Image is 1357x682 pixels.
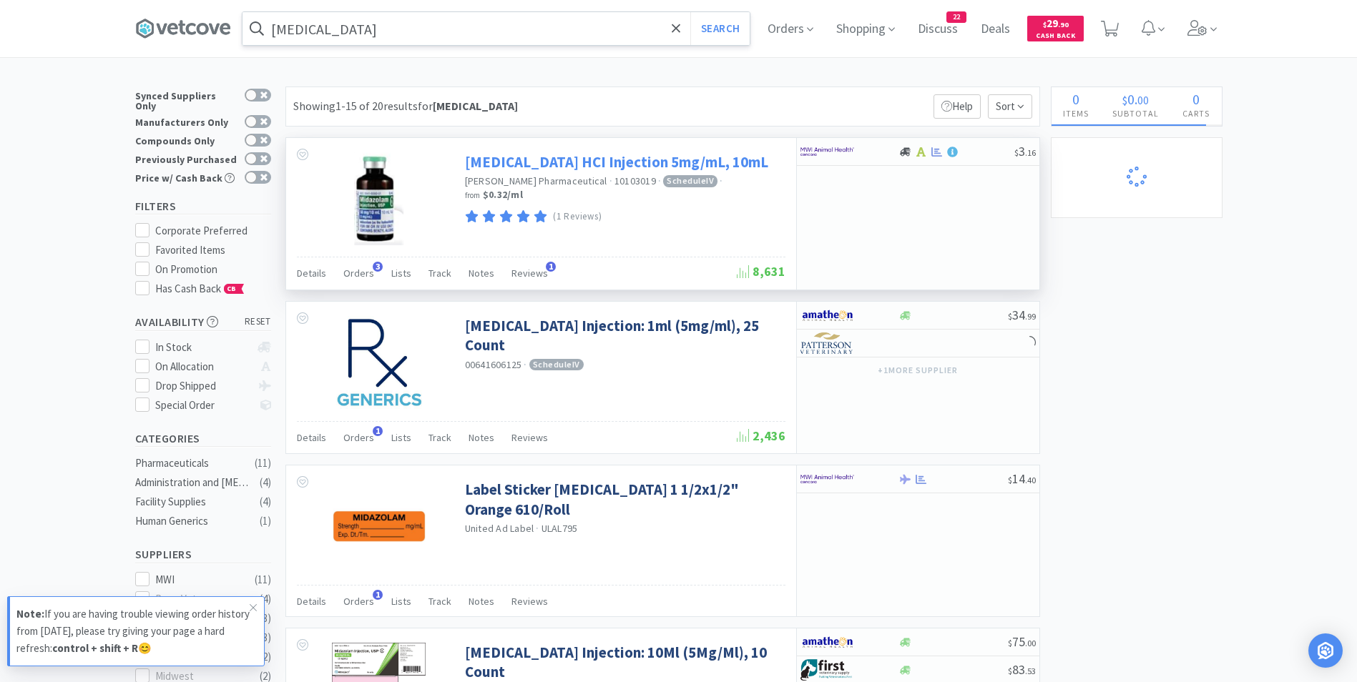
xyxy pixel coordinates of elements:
span: $ [1008,311,1012,322]
div: Pharmaceuticals [135,455,251,472]
span: 3 [373,262,383,272]
input: Search by item, sku, manufacturer, ingredient, size... [243,12,750,45]
div: Showing 1-15 of 20 results [293,97,518,116]
img: 3331a67d23dc422aa21b1ec98afbf632_11.png [800,305,854,326]
h4: Carts [1171,107,1222,120]
span: Details [297,267,326,280]
span: Lists [391,431,411,444]
span: · [720,174,722,187]
div: ( 1 ) [260,513,271,530]
img: 65d7d240ec614b6daca549b2b72bae22_570678.png [333,480,426,573]
span: $ [1008,666,1012,676]
span: Notes [469,595,494,608]
div: Special Order [155,397,250,414]
a: Label Sticker [MEDICAL_DATA] 1 1/2x1/2" Orange 610/Roll [465,480,782,519]
span: ULAL795 [542,522,578,535]
span: 83 [1008,661,1036,678]
span: Orders [343,595,374,608]
a: [PERSON_NAME] Pharmaceutical [465,174,607,187]
span: 0 [1192,90,1200,108]
span: Reviews [511,267,548,280]
a: United Ad Label [465,522,534,535]
button: Search [690,12,750,45]
strong: Note: [16,607,44,621]
span: Notes [469,267,494,280]
h4: Items [1052,107,1101,120]
span: Lists [391,595,411,608]
h5: Availability [135,314,271,330]
span: from [465,190,481,200]
span: Sort [988,94,1032,119]
span: . 00 [1025,638,1036,648]
img: f6b2451649754179b5b4e0c70c3f7cb0_2.png [800,468,854,490]
span: $ [1008,475,1012,485]
span: $ [1122,93,1127,107]
span: 10103019 [614,174,656,187]
div: ( 11 ) [255,455,271,472]
span: . 90 [1058,20,1069,29]
span: $ [1014,147,1019,158]
a: [MEDICAL_DATA] Injection: 1ml (5mg/ml), 25 Count [465,316,782,355]
div: Open Intercom Messenger [1308,633,1343,668]
strong: [MEDICAL_DATA] [433,99,518,113]
span: 1 [373,426,383,436]
span: 8,631 [737,263,785,280]
span: 00641606125 [465,358,522,371]
strong: control + shift + R [52,641,138,655]
span: Cash Back [1036,32,1075,41]
div: Price w/ Cash Back [135,171,237,183]
a: [MEDICAL_DATA] HCI Injection 5mg/mL, 10mL [465,152,768,172]
div: In Stock [155,339,250,356]
span: . 40 [1025,475,1036,485]
div: ( 3 ) [260,629,271,646]
span: for [418,99,518,113]
div: Drop Shipped [155,377,250,395]
span: Orders [343,431,374,444]
span: 0 [1072,90,1079,108]
span: Details [297,595,326,608]
span: 00 [1137,93,1149,107]
p: (1 Reviews) [553,209,602,224]
span: · [609,174,612,187]
span: · [658,174,661,187]
span: · [524,358,526,371]
span: 1 [373,590,383,600]
div: Favorited Items [155,242,271,259]
div: Penn Vet [155,590,244,608]
span: . 16 [1025,147,1036,158]
a: $29.90Cash Back [1027,9,1084,48]
strong: $0.32 / ml [483,188,523,201]
p: Help [934,94,981,119]
span: Notes [469,431,494,444]
span: 0 [1127,90,1135,108]
span: · [536,522,539,535]
div: Human Generics [135,513,251,530]
div: MWI [155,571,244,588]
div: ( 2 ) [260,648,271,666]
div: Synced Suppliers Only [135,89,237,111]
span: $ [1008,638,1012,648]
p: If you are having trouble viewing order history from [DATE], please try giving your page a hard r... [16,606,250,657]
div: On Allocation [155,358,250,375]
a: [MEDICAL_DATA] Injection: 10Ml (5Mg/Ml), 10 Count [465,643,782,682]
span: 29 [1043,16,1069,30]
span: 34 [1008,307,1036,323]
span: . 53 [1025,666,1036,676]
div: ( 4 ) [260,474,271,491]
img: 3331a67d23dc422aa21b1ec98afbf632_11.png [800,631,854,653]
div: Compounds Only [135,134,237,146]
div: ( 11 ) [255,571,271,588]
span: Orders [343,267,374,280]
img: 9648d6419cf54e73a2a513a90db715f4_304378.jpeg [333,316,426,409]
span: Schedule IV [663,175,717,187]
div: Administration and [MEDICAL_DATA] [135,474,251,491]
img: f5e969b455434c6296c6d81ef179fa71_3.png [800,332,854,354]
img: f6b2451649754179b5b4e0c70c3f7cb0_2.png [800,141,854,162]
div: Previously Purchased [135,152,237,164]
a: Discuss22 [912,23,964,36]
div: ( 4 ) [260,590,271,608]
a: Deals [975,23,1016,36]
h5: Filters [135,198,271,214]
div: . [1101,92,1171,107]
div: On Promotion [155,261,271,278]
